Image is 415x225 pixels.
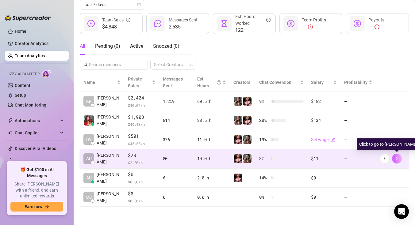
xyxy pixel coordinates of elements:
a: Discover Viral Videos [15,146,56,151]
td: — [340,188,376,207]
span: 3 % [259,155,269,162]
span: exclamation-circle [375,24,379,29]
span: Messages Sent [163,77,183,88]
div: — [302,23,326,31]
th: Name [80,73,124,92]
span: $20 [128,152,155,159]
a: Chat Monitoring [15,103,46,107]
span: $0 [128,171,155,178]
span: $ 40.07 /h [128,102,155,108]
div: 10.0 h [197,155,226,162]
span: 14 % [259,174,269,181]
div: All [80,43,85,50]
td: — [340,111,376,130]
span: Earn now [25,204,42,209]
div: Est. Hours Worked [235,13,271,27]
img: AI Chatter [42,69,52,78]
img: Ryann [234,154,242,163]
img: Ryann [234,135,242,144]
span: $ 0.00 /h [128,198,155,204]
span: more [382,156,387,161]
span: $1,903 [128,114,155,121]
div: 60.5 h [197,98,226,105]
div: 80 [163,155,190,162]
span: 122 [235,27,271,34]
span: KR [86,98,92,105]
div: 6 [163,174,190,181]
img: Ryann [234,97,242,106]
img: logo-BBDzfeDw.svg [5,15,51,21]
span: AU [86,155,92,162]
div: 0.0 h [197,194,226,201]
a: Set wageedit [311,137,335,142]
span: search [83,62,88,67]
span: calendar [137,3,141,6]
span: 🎁 Get $100 in AI Messages [10,167,63,179]
span: [PERSON_NAME] [97,133,121,146]
span: [PERSON_NAME] [97,114,121,127]
img: Chat Copilot [8,131,12,135]
span: MC [86,194,92,201]
div: 1,259 [163,98,190,105]
div: Open Intercom Messenger [394,204,409,219]
img: Ryann [243,116,252,125]
div: 0 [163,194,190,201]
button: Earn nowarrow-right [10,202,63,212]
span: right [395,156,399,161]
div: $134 [311,117,336,124]
span: Active [130,43,143,49]
span: [PERSON_NAME] [97,95,121,108]
span: $4,848 [102,23,130,31]
span: Snoozed ( 0 ) [153,43,179,49]
span: hourglass [221,20,228,27]
span: dollar-circle [354,20,361,27]
span: 0 % [259,194,269,201]
span: $2,424 [128,94,155,102]
div: 814 [163,117,190,124]
span: $ 45.55 /h [128,141,155,147]
span: edit [331,137,335,142]
span: Izzy AI Chatter [9,71,40,77]
span: info-circle [126,17,130,23]
a: Creator Analytics [15,39,64,48]
span: Name [83,79,116,86]
span: [PERSON_NAME] [97,171,121,185]
a: Home [15,29,26,34]
td: — [340,92,376,111]
div: 38.5 h [197,117,226,124]
div: 11.0 h [197,136,226,143]
a: Setup [15,93,26,98]
span: AU [86,174,92,181]
div: $182 [311,98,336,105]
span: $ 2.00 /h [128,159,155,166]
span: Profitability [344,80,367,85]
img: Ryann [243,154,252,163]
span: question-circle [217,76,221,89]
span: Private Sales [128,77,142,88]
div: $0 [311,194,336,201]
input: Search members [89,61,139,68]
img: Ryann [243,97,252,106]
div: 376 [163,136,190,143]
span: 2,535 [169,23,198,31]
span: exclamation-circle [308,24,313,29]
div: $11 [311,155,336,162]
th: Creators [230,73,256,92]
span: 20 % [259,117,269,124]
span: Chat Conversion [259,80,291,85]
span: Salary [311,80,324,85]
div: $0 [311,174,336,181]
span: Payouts [368,17,384,22]
img: Ryann [234,116,242,125]
div: 2.0 h [197,174,226,181]
a: Team Analytics [15,53,45,58]
td: — [340,130,376,149]
div: Pending ( 0 ) [95,43,120,50]
span: $501 [128,133,155,140]
a: Content [15,83,30,88]
span: Chat Copilot [15,128,58,138]
span: DY [86,136,91,143]
span: team [189,63,193,66]
span: dollar-circle [287,20,294,27]
span: Automations [15,116,58,126]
